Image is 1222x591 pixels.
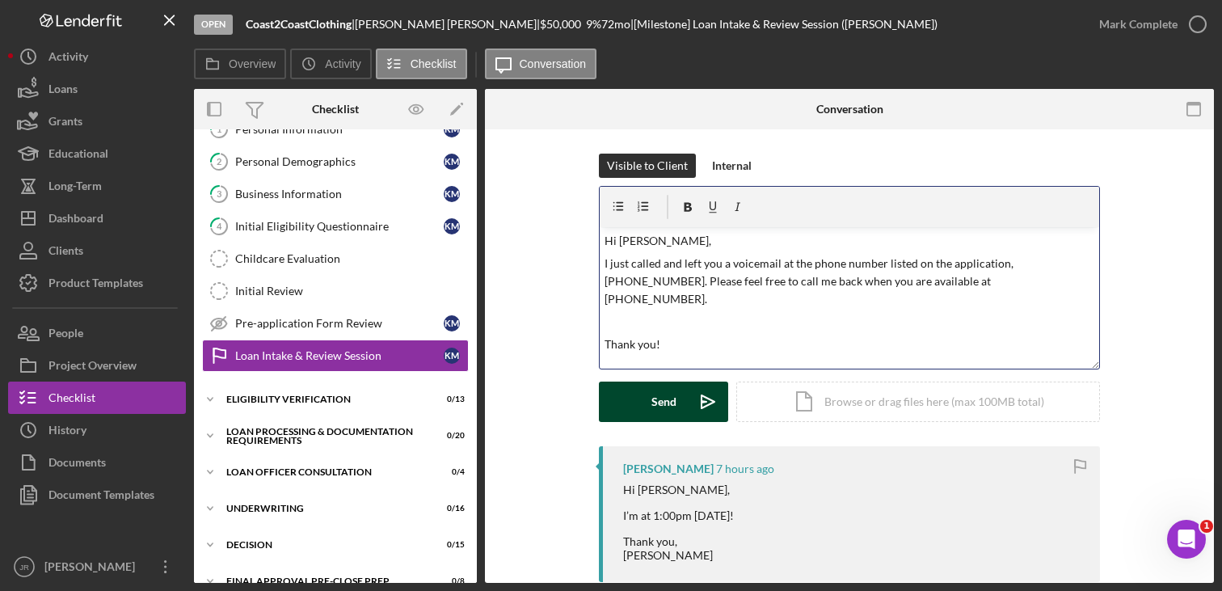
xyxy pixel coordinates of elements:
a: Initial Review [202,275,469,307]
div: Mark Complete [1099,8,1178,40]
p: Hi [PERSON_NAME], [605,232,1095,250]
div: Decision [226,540,424,550]
tspan: 1 [217,124,221,134]
button: Project Overview [8,349,186,382]
div: [PERSON_NAME] [623,462,714,475]
div: [PERSON_NAME] [PERSON_NAME] | [355,18,540,31]
button: Dashboard [8,202,186,234]
div: Business Information [235,188,444,201]
div: Documents [48,446,106,483]
div: K M [444,348,460,364]
time: 2025-09-15 11:15 [716,462,774,475]
div: Underwriting [226,504,424,513]
a: Grants [8,105,186,137]
label: Checklist [411,57,457,70]
label: Activity [325,57,360,70]
a: Childcare Evaluation [202,243,469,275]
div: Conversation [816,103,883,116]
div: Clients [48,234,83,271]
button: Visible to Client [599,154,696,178]
div: Loan Officer Consultation [226,467,424,477]
div: Grants [48,105,82,141]
div: Dashboard [48,202,103,239]
button: Long-Term [8,170,186,202]
a: Educational [8,137,186,170]
div: Loan Processing & Documentation Requirements [226,427,424,445]
div: 0 / 15 [436,540,465,550]
iframe: Intercom live chat [1167,520,1206,559]
button: Clients [8,234,186,267]
div: Personal Information [235,123,444,136]
div: 72 mo [601,18,630,31]
div: 0 / 20 [436,431,465,441]
div: [PERSON_NAME] [40,551,145,587]
div: Visible to Client [607,154,688,178]
button: Conversation [485,49,597,79]
div: 0 / 16 [436,504,465,513]
div: Final Approval Pre-Close Prep [226,576,424,586]
div: Initial Review [235,285,468,298]
div: 0 / 8 [436,576,465,586]
button: Mark Complete [1083,8,1214,40]
button: Overview [194,49,286,79]
div: K M [444,121,460,137]
div: Checklist [312,103,359,116]
div: | [Milestone] Loan Intake & Review Session ([PERSON_NAME]) [630,18,938,31]
a: Document Templates [8,479,186,511]
div: 0 / 4 [436,467,465,477]
text: JR [19,563,29,572]
div: Childcare Evaluation [235,252,468,265]
button: History [8,414,186,446]
div: History [48,414,86,450]
label: Conversation [520,57,587,70]
div: K M [444,218,460,234]
button: People [8,317,186,349]
b: Coast2CoastClothing [246,17,352,31]
div: K M [444,315,460,331]
div: | [246,18,355,31]
div: Personal Demographics [235,155,444,168]
tspan: 3 [217,188,221,199]
div: Loan Intake & Review Session [235,349,444,362]
div: 9 % [586,18,601,31]
div: People [48,317,83,353]
label: Overview [229,57,276,70]
span: 1 [1200,520,1213,533]
button: Documents [8,446,186,479]
div: K M [444,154,460,170]
a: 3Business InformationKM [202,178,469,210]
button: Checklist [8,382,186,414]
div: Checklist [48,382,95,418]
a: 2Personal DemographicsKM [202,146,469,178]
div: Pre-application Form Review [235,317,444,330]
div: Hi [PERSON_NAME], I’m at 1:00pm [DATE]! Thank you, [PERSON_NAME] [623,483,734,562]
div: 0 / 13 [436,395,465,404]
div: Activity [48,40,88,77]
button: Activity [290,49,371,79]
div: Internal [712,154,752,178]
tspan: 2 [217,156,221,167]
a: 1Personal InformationKM [202,113,469,146]
tspan: 4 [217,221,222,231]
button: Loans [8,73,186,105]
button: Product Templates [8,267,186,299]
button: Activity [8,40,186,73]
div: Product Templates [48,267,143,303]
p: Thank you! [605,336,1095,353]
button: Send [599,382,728,422]
a: Loan Intake & Review SessionKM [202,340,469,372]
div: Initial Eligibility Questionnaire [235,220,444,233]
a: 4Initial Eligibility QuestionnaireKM [202,210,469,243]
button: Checklist [376,49,467,79]
div: Long-Term [48,170,102,206]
